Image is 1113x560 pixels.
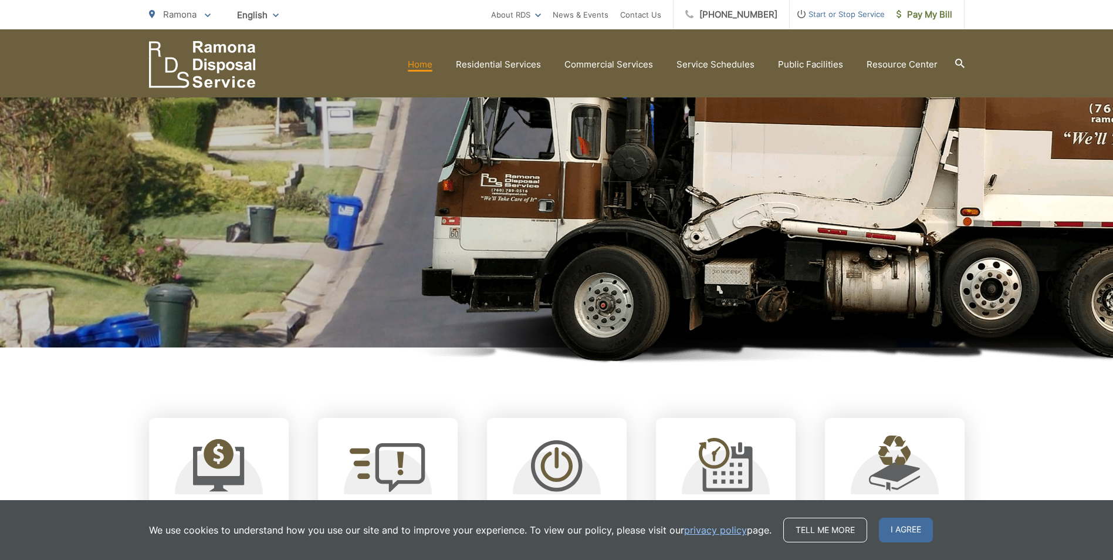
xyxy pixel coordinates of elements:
a: Public Facilities [778,58,843,72]
span: English [228,5,287,25]
span: Ramona [163,9,197,20]
a: Contact Us [620,8,661,22]
a: EDCD logo. Return to the homepage. [149,41,256,88]
a: Commercial Services [564,58,653,72]
a: About RDS [491,8,541,22]
span: I agree [879,518,933,542]
span: Pay My Bill [897,8,952,22]
a: Tell me more [783,518,867,542]
p: We use cookies to understand how you use our site and to improve your experience. To view our pol... [149,523,772,537]
a: News & Events [553,8,608,22]
a: Residential Services [456,58,541,72]
a: Resource Center [867,58,938,72]
a: privacy policy [684,523,747,537]
a: Service Schedules [676,58,755,72]
a: Home [408,58,432,72]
